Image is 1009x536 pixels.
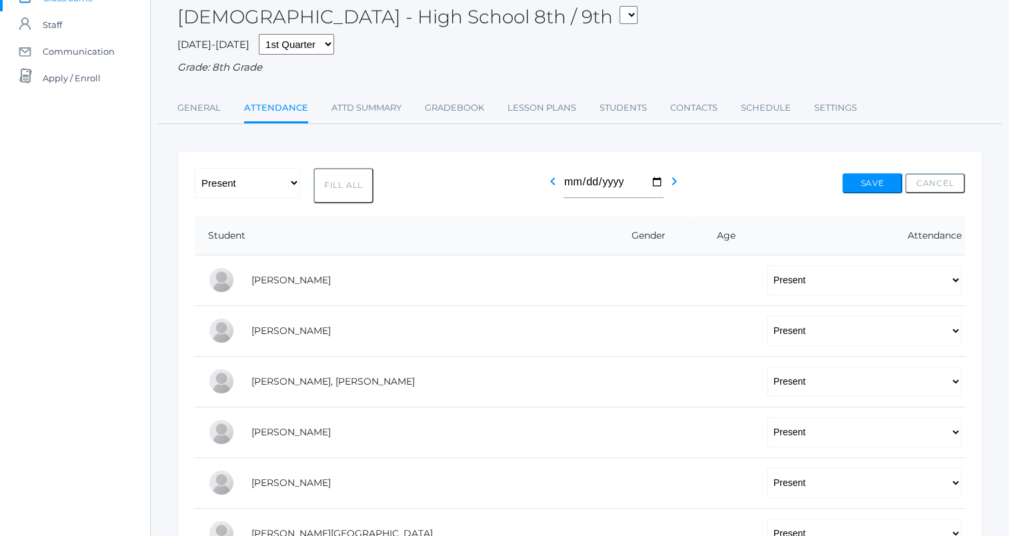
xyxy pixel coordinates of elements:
[208,419,235,445] div: LaRae Erner
[244,95,308,123] a: Attendance
[43,38,115,65] span: Communication
[842,173,902,193] button: Save
[43,11,62,38] span: Staff
[251,426,331,438] a: [PERSON_NAME]
[208,469,235,496] div: Rachel Hayton
[177,38,249,51] span: [DATE]-[DATE]
[508,95,576,121] a: Lesson Plans
[208,267,235,293] div: Pierce Brozek
[600,95,647,121] a: Students
[670,95,718,121] a: Contacts
[545,173,561,189] i: chevron_left
[251,325,331,337] a: [PERSON_NAME]
[208,317,235,344] div: Eva Carr
[331,95,401,121] a: Attd Summary
[689,217,753,255] th: Age
[195,217,598,255] th: Student
[251,375,415,387] a: [PERSON_NAME], [PERSON_NAME]
[313,168,373,203] button: Fill All
[754,217,965,255] th: Attendance
[43,65,101,91] span: Apply / Enroll
[177,60,982,75] div: Grade: 8th Grade
[741,95,791,121] a: Schedule
[208,368,235,395] div: Presley Davenport
[251,477,331,489] a: [PERSON_NAME]
[666,173,682,189] i: chevron_right
[666,179,682,192] a: chevron_right
[905,173,965,193] button: Cancel
[545,179,561,192] a: chevron_left
[251,274,331,286] a: [PERSON_NAME]
[425,95,484,121] a: Gradebook
[177,7,638,27] h2: [DEMOGRAPHIC_DATA] - High School 8th / 9th
[598,217,690,255] th: Gender
[177,95,221,121] a: General
[814,95,857,121] a: Settings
